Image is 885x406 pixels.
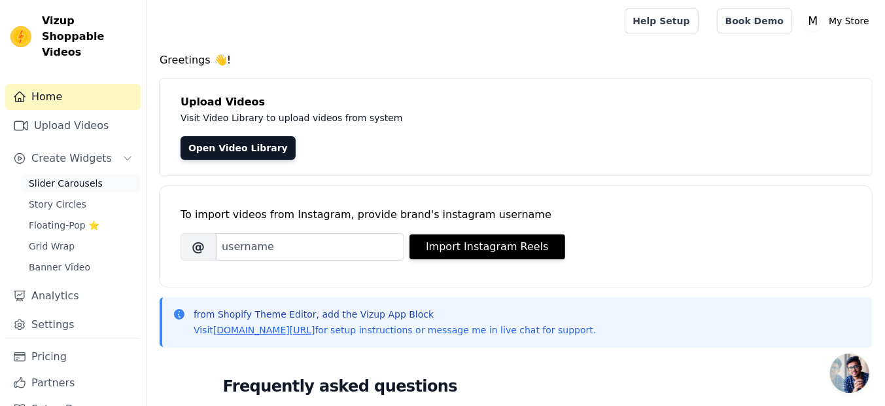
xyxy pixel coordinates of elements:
button: Create Widgets [5,145,141,172]
input: username [216,233,404,261]
a: Open chat [830,354,869,393]
p: Visit Video Library to upload videos from system [181,110,767,126]
a: Help Setup [625,9,699,33]
a: Floating-Pop ⭐ [21,216,141,234]
a: Open Video Library [181,136,296,160]
a: Settings [5,312,141,338]
p: Visit for setup instructions or message me in live chat for support. [194,323,596,337]
span: Story Circles [29,198,86,211]
h4: Greetings 👋! [160,52,872,68]
a: Pricing [5,344,141,370]
span: Banner Video [29,261,90,274]
button: Import Instagram Reels [409,234,565,259]
span: Floating-Pop ⭐ [29,219,99,232]
a: Story Circles [21,195,141,213]
img: Vizup [10,26,31,47]
p: My Store [824,9,875,33]
a: [DOMAIN_NAME][URL] [213,325,315,335]
a: Partners [5,370,141,396]
text: M [808,14,818,28]
a: Upload Videos [5,113,141,139]
button: M My Store [803,9,875,33]
span: @ [181,233,216,261]
span: Slider Carousels [29,177,103,190]
div: To import videos from Instagram, provide brand's instagram username [181,207,851,223]
a: Slider Carousels [21,174,141,193]
a: Banner Video [21,258,141,276]
span: Grid Wrap [29,240,75,253]
a: Analytics [5,283,141,309]
a: Grid Wrap [21,237,141,255]
h4: Upload Videos [181,94,851,110]
p: from Shopify Theme Editor, add the Vizup App Block [194,308,596,321]
a: Book Demo [717,9,792,33]
h2: Frequently asked questions [223,373,809,399]
span: Create Widgets [31,151,112,166]
span: Vizup Shoppable Videos [42,13,135,60]
a: Home [5,84,141,110]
